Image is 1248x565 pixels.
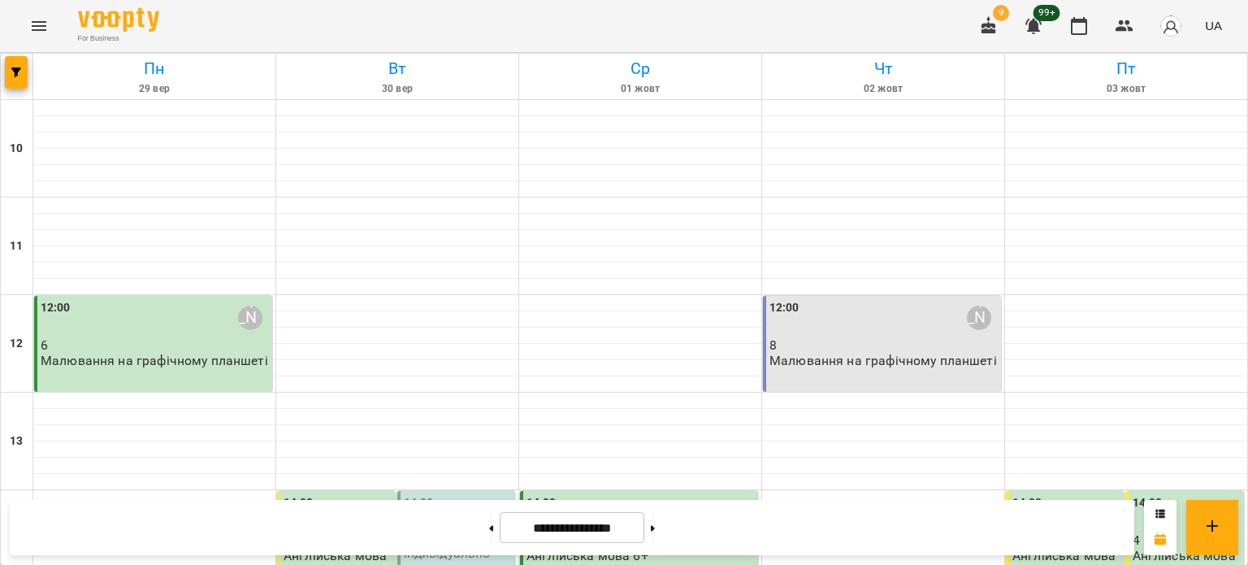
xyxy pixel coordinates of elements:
[765,56,1002,81] h6: Чт
[769,338,998,352] p: 8
[279,81,516,97] h6: 30 вер
[1033,5,1060,21] span: 99+
[1007,56,1245,81] h6: Пт
[1159,15,1182,37] img: avatar_s.png
[769,299,799,317] label: 12:00
[238,306,262,330] div: Гамалєй Григорій
[41,299,71,317] label: 12:00
[993,5,1009,21] span: 9
[41,338,269,352] p: 6
[10,335,23,353] h6: 12
[522,56,759,81] h6: Ср
[36,56,273,81] h6: Пн
[10,140,23,158] h6: 10
[78,8,159,32] img: Voopty Logo
[769,354,997,367] p: Малювання на графічному планшеті
[36,81,273,97] h6: 29 вер
[967,306,991,330] div: Гамалєй Григорій
[279,56,516,81] h6: Вт
[10,432,23,450] h6: 13
[10,237,23,255] h6: 11
[522,81,759,97] h6: 01 жовт
[765,81,1002,97] h6: 02 жовт
[1205,17,1222,34] span: UA
[78,33,159,44] span: For Business
[1198,11,1228,41] button: UA
[1007,81,1245,97] h6: 03 жовт
[41,354,268,367] p: Малювання на графічному планшеті
[19,7,58,46] button: Menu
